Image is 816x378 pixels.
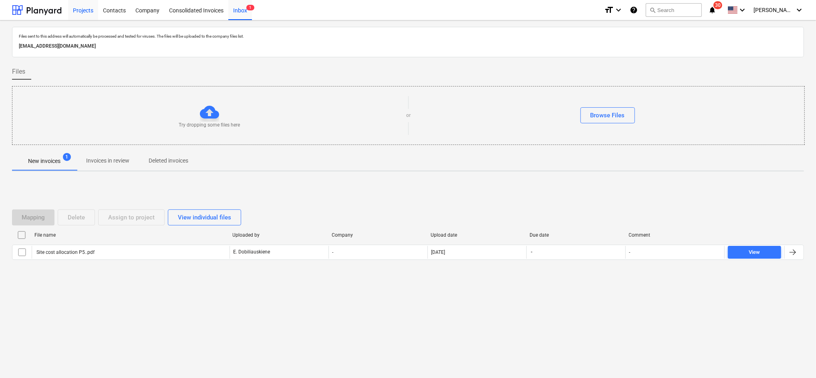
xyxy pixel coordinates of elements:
[34,232,226,238] div: File name
[12,67,25,76] span: Files
[12,86,805,145] div: Try dropping some files hereorBrowse Files
[708,5,716,15] i: notifications
[178,212,231,223] div: View individual files
[86,157,129,165] p: Invoices in review
[604,5,614,15] i: format_size
[19,42,797,50] p: [EMAIL_ADDRESS][DOMAIN_NAME]
[646,3,702,17] button: Search
[328,246,427,259] div: -
[63,153,71,161] span: 1
[149,157,188,165] p: Deleted invoices
[713,1,722,9] span: 30
[776,340,816,378] iframe: Chat Widget
[614,5,623,15] i: keyboard_arrow_down
[431,232,523,238] div: Upload date
[530,249,533,255] span: -
[590,110,625,121] div: Browse Files
[332,232,424,238] div: Company
[629,232,721,238] div: Comment
[629,249,630,255] div: -
[233,232,325,238] div: Uploaded by
[754,7,794,13] span: [PERSON_NAME]
[406,112,411,119] p: or
[431,249,445,255] div: [DATE]
[749,248,760,257] div: View
[28,157,60,165] p: New invoices
[580,107,635,123] button: Browse Files
[530,232,622,238] div: Due date
[168,209,241,225] button: View individual files
[246,5,254,10] span: 1
[737,5,747,15] i: keyboard_arrow_down
[179,122,240,129] p: Try dropping some files here
[19,34,797,39] p: Files sent to this address will automatically be processed and tested for viruses. The files will...
[630,5,638,15] i: Knowledge base
[649,7,656,13] span: search
[233,249,270,255] p: E. Dobiliauskiene
[728,246,781,259] button: View
[35,249,95,255] div: Site cost allocation P5..pdf
[794,5,804,15] i: keyboard_arrow_down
